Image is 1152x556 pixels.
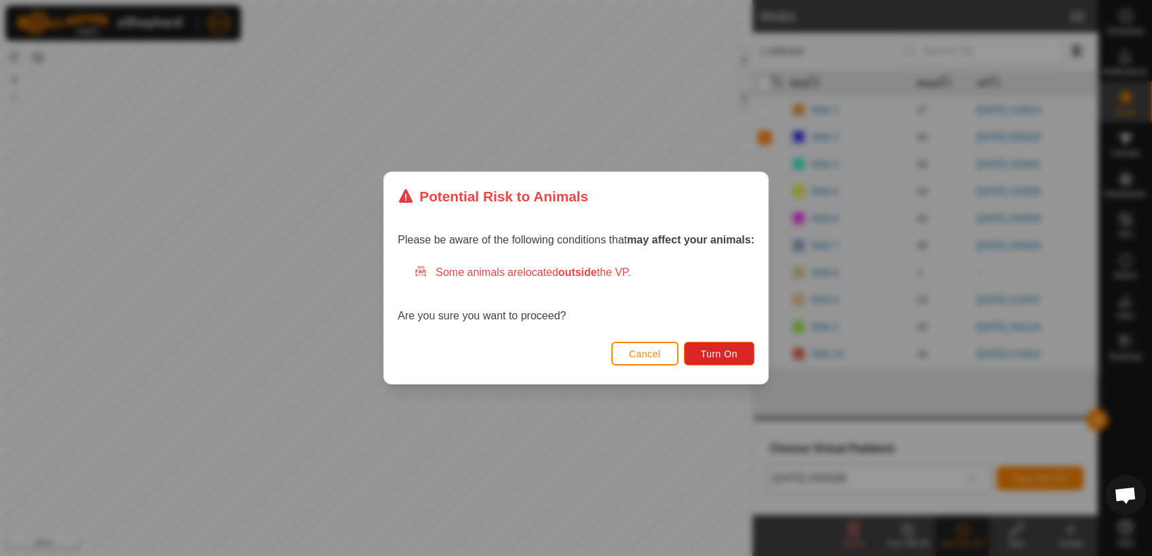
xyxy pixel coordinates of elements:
span: Please be aware of the following conditions that [398,234,754,245]
span: Turn On [701,349,737,359]
button: Cancel [611,342,678,365]
span: Cancel [629,349,661,359]
div: Open chat [1105,475,1146,515]
div: Potential Risk to Animals [398,186,588,207]
button: Turn On [684,342,754,365]
strong: outside [558,266,597,278]
div: Some animals are [414,264,754,281]
strong: may affect your animals: [627,234,754,245]
span: located the VP. [523,266,631,278]
div: Are you sure you want to proceed? [398,264,754,324]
